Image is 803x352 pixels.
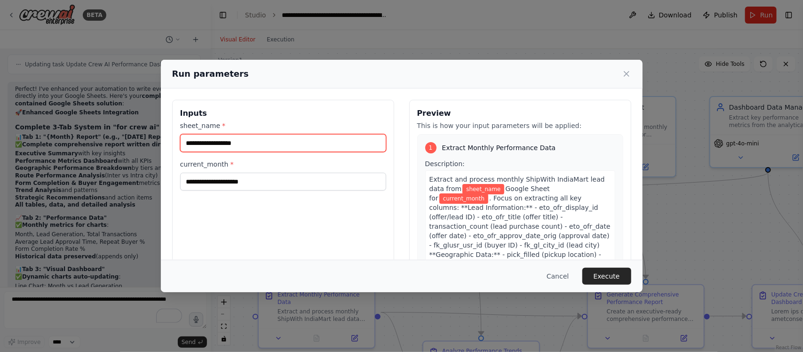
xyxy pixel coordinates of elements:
[429,176,605,192] span: Extract and process monthly ShipWith IndiaMart lead data from
[439,193,488,204] span: Variable: current_month
[462,184,504,194] span: Variable: sheet_name
[442,143,556,152] span: Extract Monthly Performance Data
[180,160,386,169] label: current_month
[582,268,631,285] button: Execute
[180,108,386,119] h3: Inputs
[425,160,465,168] span: Description:
[539,268,576,285] button: Cancel
[425,142,437,153] div: 1
[172,67,249,80] h2: Run parameters
[417,108,623,119] h3: Preview
[429,185,550,202] span: Google Sheet for
[180,121,386,130] label: sheet_name
[417,121,623,130] p: This is how your input parameters will be applied:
